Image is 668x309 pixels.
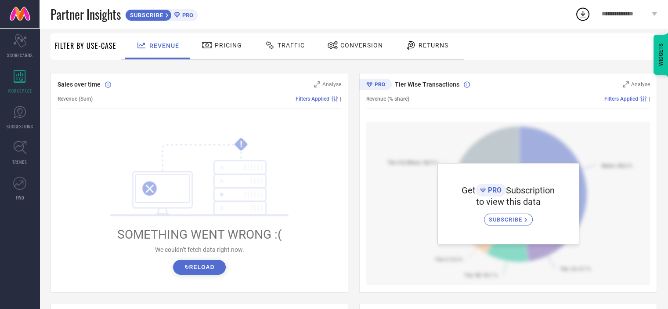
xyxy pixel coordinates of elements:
span: Conversion [340,42,383,49]
span: FWD [16,194,24,201]
span: We couldn’t fetch data right now. [155,246,244,253]
svg: Zoom [314,81,320,87]
span: SOMETHING WENT WRONG :( [117,227,282,242]
button: ↻Reload [173,260,225,275]
span: SUGGESTIONS [7,123,33,130]
div: Open download list [575,6,591,22]
span: SUBSCRIBE [489,216,524,223]
span: Filter By Use-Case [55,40,116,51]
span: Filters Applied [604,96,638,102]
span: PRO [486,186,502,194]
span: PRO [180,12,193,18]
span: | [649,96,650,102]
span: to view this data [476,196,541,207]
span: SCORECARDS [7,52,33,58]
span: Revenue (% share) [366,96,409,102]
div: Premium [359,79,392,92]
span: Partner Insights [51,5,121,23]
span: Revenue [149,42,179,49]
span: Pricing [215,42,242,49]
span: TRENDS [12,159,27,165]
span: Get [462,185,476,196]
svg: Zoom [623,81,629,87]
a: SUBSCRIBEPRO [125,7,198,21]
span: Analyse [631,81,650,87]
span: | [340,96,341,102]
span: WORKSPACE [8,87,32,94]
span: Sales over time [58,81,101,88]
span: Returns [419,42,448,49]
span: Analyse [322,81,341,87]
span: Tier Wise Transactions [395,81,459,88]
span: Filters Applied [296,96,329,102]
span: SUBSCRIBE [126,12,166,18]
tspan: ! [240,139,242,149]
span: Revenue (Sum) [58,96,93,102]
span: Subscription [506,185,555,196]
a: SUBSCRIBE [484,207,533,225]
span: Traffic [278,42,305,49]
